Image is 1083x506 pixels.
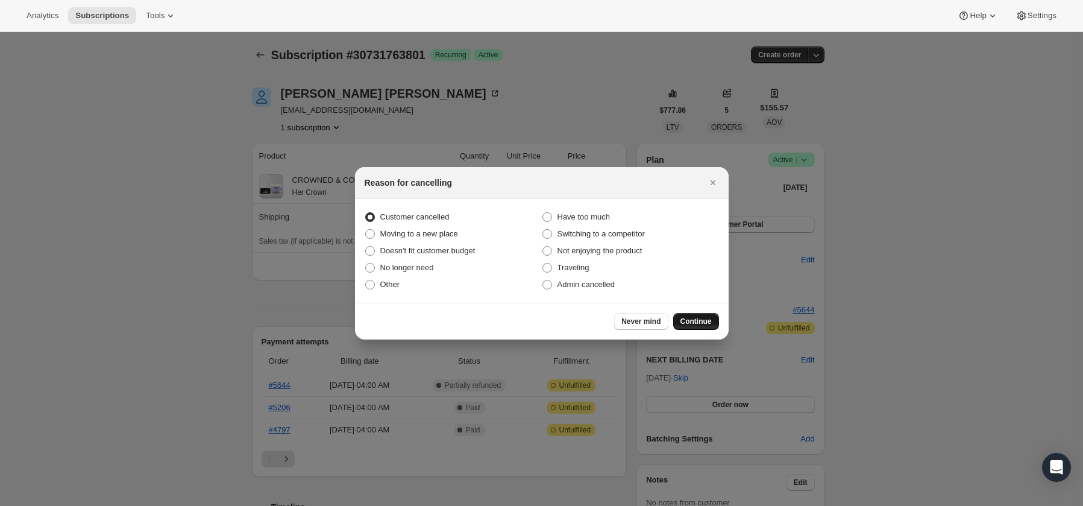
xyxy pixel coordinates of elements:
span: Tools [146,11,165,21]
span: Analytics [27,11,58,21]
button: Never mind [614,313,668,330]
span: Traveling [557,263,589,272]
span: Help [970,11,986,21]
span: Have too much [557,212,610,221]
span: Never mind [621,317,661,326]
button: Settings [1008,7,1064,24]
span: Settings [1028,11,1056,21]
span: Other [380,280,400,289]
span: Admin cancelled [557,280,615,289]
button: Close [705,174,721,191]
button: Tools [139,7,184,24]
h2: Reason for cancelling [365,177,452,189]
span: No longer need [380,263,434,272]
span: Doesn't fit customer budget [380,246,476,255]
span: Moving to a new place [380,229,458,238]
span: Continue [680,317,712,326]
button: Continue [673,313,719,330]
button: Analytics [19,7,66,24]
div: Open Intercom Messenger [1042,453,1071,482]
span: Switching to a competitor [557,229,645,238]
button: Help [950,7,1005,24]
span: Customer cancelled [380,212,450,221]
button: Subscriptions [68,7,136,24]
span: Not enjoying the product [557,246,642,255]
span: Subscriptions [75,11,129,21]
